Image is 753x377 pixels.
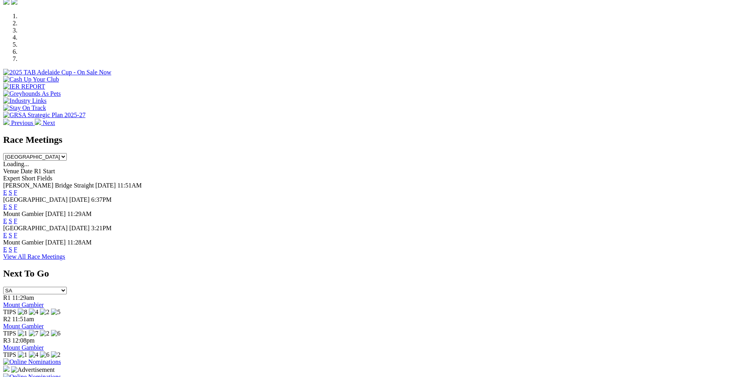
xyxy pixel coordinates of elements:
[3,182,94,189] span: [PERSON_NAME] Bridge Straight
[3,294,11,301] span: R1
[3,316,11,322] span: R2
[3,366,9,372] img: 15187_Greyhounds_GreysPlayCentral_Resize_SA_WebsiteBanner_300x115_2025.jpg
[9,203,12,210] a: S
[3,104,46,112] img: Stay On Track
[67,210,92,217] span: 11:29AM
[3,268,750,279] h2: Next To Go
[3,239,44,246] span: Mount Gambier
[3,323,44,330] a: Mount Gambier
[14,246,17,253] a: F
[69,225,90,231] span: [DATE]
[51,330,60,337] img: 6
[12,337,35,344] span: 12:08pm
[11,366,55,373] img: Advertisement
[40,330,49,337] img: 2
[3,301,44,308] a: Mount Gambier
[3,309,16,315] span: TIPS
[3,90,61,97] img: Greyhounds As Pets
[18,309,27,316] img: 8
[3,168,19,174] span: Venue
[35,119,41,125] img: chevron-right-pager-white.svg
[3,76,59,83] img: Cash Up Your Club
[3,337,11,344] span: R3
[3,196,68,203] span: [GEOGRAPHIC_DATA]
[3,246,7,253] a: E
[34,168,55,174] span: R1 Start
[14,189,17,196] a: F
[43,119,55,126] span: Next
[3,189,7,196] a: E
[3,83,45,90] img: IER REPORT
[3,225,68,231] span: [GEOGRAPHIC_DATA]
[40,309,49,316] img: 2
[51,351,60,358] img: 2
[3,344,44,351] a: Mount Gambier
[91,225,112,231] span: 3:21PM
[67,239,92,246] span: 11:28AM
[18,351,27,358] img: 1
[12,294,34,301] span: 11:29am
[40,351,49,358] img: 6
[3,135,750,145] h2: Race Meetings
[22,175,36,182] span: Short
[3,112,85,119] img: GRSA Strategic Plan 2025-27
[18,330,27,337] img: 1
[21,168,32,174] span: Date
[12,316,34,322] span: 11:51am
[3,218,7,224] a: E
[3,175,20,182] span: Expert
[45,239,66,246] span: [DATE]
[9,189,12,196] a: S
[69,196,90,203] span: [DATE]
[3,210,44,217] span: Mount Gambier
[14,203,17,210] a: F
[117,182,142,189] span: 11:51AM
[35,119,55,126] a: Next
[45,210,66,217] span: [DATE]
[14,218,17,224] a: F
[95,182,116,189] span: [DATE]
[3,119,9,125] img: chevron-left-pager-white.svg
[3,69,111,76] img: 2025 TAB Adelaide Cup - On Sale Now
[29,351,38,358] img: 4
[3,97,47,104] img: Industry Links
[3,253,65,260] a: View All Race Meetings
[29,309,38,316] img: 4
[3,232,7,239] a: E
[91,196,112,203] span: 6:37PM
[37,175,52,182] span: Fields
[14,232,17,239] a: F
[9,218,12,224] a: S
[3,161,29,167] span: Loading...
[51,309,60,316] img: 5
[29,330,38,337] img: 7
[11,119,33,126] span: Previous
[3,119,35,126] a: Previous
[3,351,16,358] span: TIPS
[3,330,16,337] span: TIPS
[9,232,12,239] a: S
[3,203,7,210] a: E
[3,358,61,366] img: Online Nominations
[9,246,12,253] a: S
